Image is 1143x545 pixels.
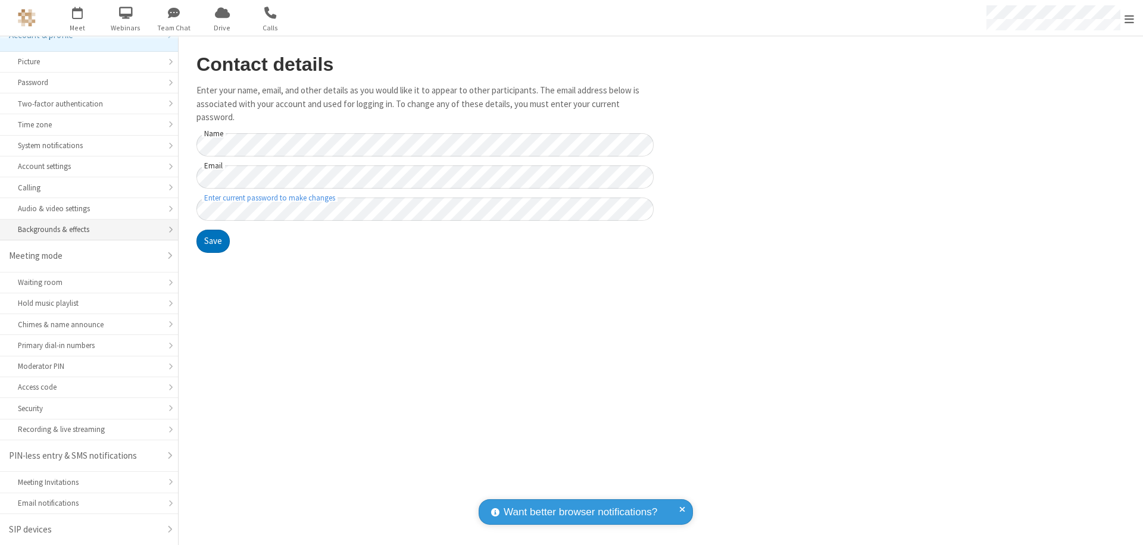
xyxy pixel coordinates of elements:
div: Meeting mode [9,249,160,263]
div: Security [18,403,160,414]
p: Enter your name, email, and other details as you would like it to appear to other participants. T... [196,84,654,124]
div: PIN-less entry & SMS notifications [9,449,160,463]
button: Save [196,230,230,253]
div: Hold music playlist [18,297,160,309]
div: Backgrounds & effects [18,224,160,235]
iframe: Chat [1113,514,1134,537]
div: Picture [18,56,160,67]
div: Password [18,77,160,88]
div: Waiting room [18,277,160,288]
div: Account settings [18,161,160,172]
div: Email notifications [18,497,160,509]
span: Team Chat [152,23,196,33]
div: Meeting Invitations [18,477,160,488]
div: Time zone [18,119,160,130]
span: Drive [200,23,245,33]
div: Moderator PIN [18,361,160,372]
h2: Contact details [196,54,654,75]
div: Two-factor authentication [18,98,160,109]
div: Access code [18,381,160,393]
input: Name [196,133,654,156]
div: SIP devices [9,523,160,537]
div: Audio & video settings [18,203,160,214]
span: Meet [55,23,100,33]
div: System notifications [18,140,160,151]
div: Recording & live streaming [18,424,160,435]
div: Chimes & name announce [18,319,160,330]
div: Calling [18,182,160,193]
span: Calls [248,23,293,33]
input: Enter current password to make changes [196,198,654,221]
input: Email [196,165,654,189]
img: QA Selenium DO NOT DELETE OR CHANGE [18,9,36,27]
div: Primary dial-in numbers [18,340,160,351]
span: Want better browser notifications? [504,505,657,520]
span: Webinars [104,23,148,33]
